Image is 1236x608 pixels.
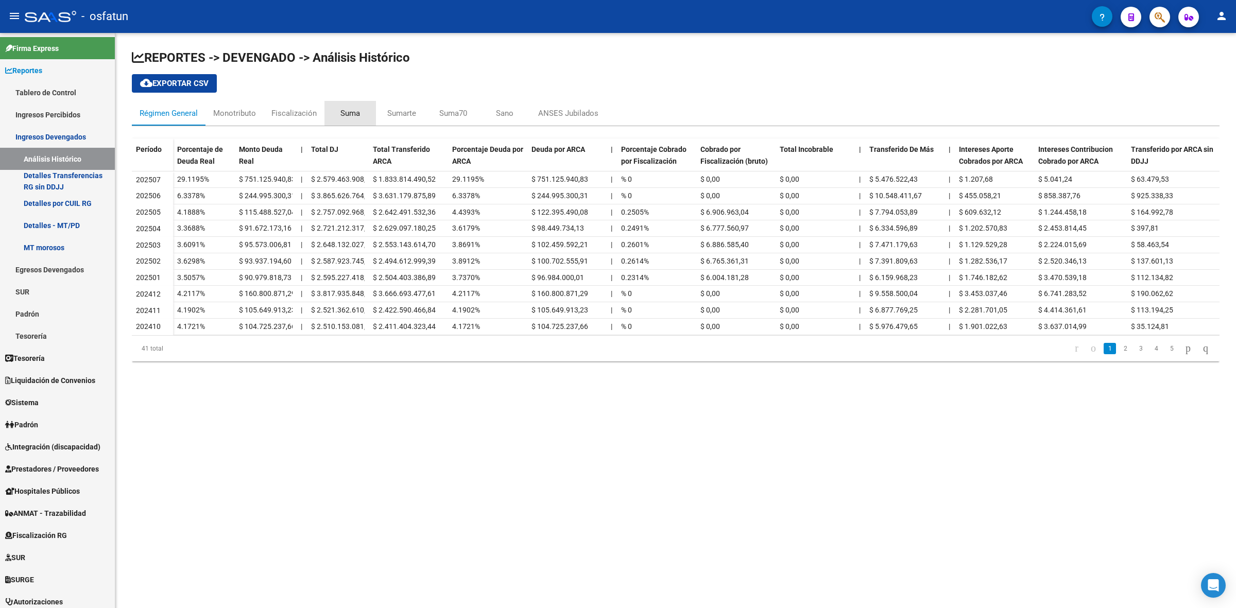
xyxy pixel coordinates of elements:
[700,192,720,200] span: $ 0,00
[955,138,1034,182] datatable-header-cell: Intereses Aporte Cobrados por ARCA
[132,138,173,182] datatable-header-cell: Período
[177,322,205,331] span: 4.1721%
[136,224,161,233] span: 202504
[373,192,436,200] span: $ 3.631.179.875,89
[373,306,436,314] span: $ 2.422.590.466,84
[452,175,484,183] span: 29.1195%
[311,322,374,331] span: $ 2.510.153.081,45
[959,145,1023,165] span: Intereses Aporte Cobrados por ARCA
[855,138,865,182] datatable-header-cell: |
[611,322,612,331] span: |
[621,289,632,298] span: % 0
[373,289,436,298] span: $ 3.666.693.477,61
[239,175,296,183] span: $ 751.125.940,83
[1038,208,1087,216] span: $ 1.244.458,18
[780,257,799,265] span: $ 0,00
[617,138,696,182] datatable-header-cell: Porcentaje Cobrado por Fiscalización
[1215,10,1228,22] mat-icon: person
[1127,138,1220,182] datatable-header-cell: Transferido por ARCA sin DDJJ
[949,306,950,314] span: |
[1038,192,1080,200] span: $ 858.387,76
[949,240,950,249] span: |
[621,224,649,232] span: 0.2491%
[959,175,993,183] span: $ 1.207,68
[869,289,918,298] span: $ 9.558.500,04
[1164,340,1179,357] li: page 5
[1102,340,1118,357] li: page 1
[780,306,799,314] span: $ 0,00
[373,257,436,265] span: $ 2.494.612.999,39
[538,108,598,119] div: ANSES Jubilados
[307,138,369,182] datatable-header-cell: Total DJ
[387,108,416,119] div: Sumarte
[140,108,198,119] div: Régimen General
[177,306,205,314] span: 4.1902%
[239,145,283,165] span: Monto Deuda Real
[859,175,861,183] span: |
[531,145,585,153] span: Deuda por ARCA
[949,273,950,282] span: |
[1135,343,1147,354] a: 3
[1131,273,1173,282] span: $ 112.134,82
[780,240,799,249] span: $ 0,00
[621,240,649,249] span: 0.2601%
[136,208,161,216] span: 202505
[301,257,302,265] span: |
[949,145,951,153] span: |
[949,289,950,298] span: |
[136,322,161,331] span: 202410
[531,208,588,216] span: $ 122.395.490,08
[1038,175,1072,183] span: $ 5.041,24
[177,175,209,183] span: 29.1195%
[5,441,100,453] span: Integración (discapacidad)
[301,224,302,232] span: |
[136,241,161,249] span: 202503
[369,138,448,182] datatable-header-cell: Total Transferido ARCA
[239,273,291,282] span: $ 90.979.818,73
[1119,343,1131,354] a: 2
[5,552,25,563] span: SUR
[136,306,161,315] span: 202411
[859,257,861,265] span: |
[611,289,612,298] span: |
[859,273,861,282] span: |
[301,145,303,153] span: |
[700,273,749,282] span: $ 6.004.181,28
[621,175,632,183] span: % 0
[1131,175,1169,183] span: $ 63.479,53
[301,289,302,298] span: |
[1201,573,1226,598] div: Open Intercom Messenger
[700,257,749,265] span: $ 6.765.361,31
[869,273,918,282] span: $ 6.159.968,23
[5,353,45,364] span: Tesorería
[1198,343,1213,354] a: go to last page
[239,192,296,200] span: $ 244.995.300,31
[177,257,205,265] span: 3.6298%
[5,65,42,76] span: Reportes
[452,306,480,314] span: 4.1902%
[531,224,584,232] span: $ 98.449.734,13
[621,306,632,314] span: % 0
[531,289,588,298] span: $ 160.800.871,29
[1131,224,1159,232] span: $ 397,81
[531,257,588,265] span: $ 100.702.555,91
[235,138,297,182] datatable-header-cell: Monto Deuda Real
[1150,343,1162,354] a: 4
[5,397,39,408] span: Sistema
[1131,145,1213,165] span: Transferido por ARCA sin DDJJ
[373,273,436,282] span: $ 2.504.403.386,89
[1131,208,1173,216] span: $ 164.992,78
[780,208,799,216] span: $ 0,00
[865,138,945,182] datatable-header-cell: Transferido De Más
[452,289,480,298] span: 4.2117%
[611,208,612,216] span: |
[776,138,855,182] datatable-header-cell: Total Incobrable
[136,290,161,298] span: 202412
[780,289,799,298] span: $ 0,00
[869,306,918,314] span: $ 6.877.769,25
[959,208,1001,216] span: $ 609.632,12
[5,508,86,519] span: ANMAT - Trazabilidad
[1131,289,1173,298] span: $ 190.062,62
[177,208,205,216] span: 4.1888%
[452,240,480,249] span: 3.8691%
